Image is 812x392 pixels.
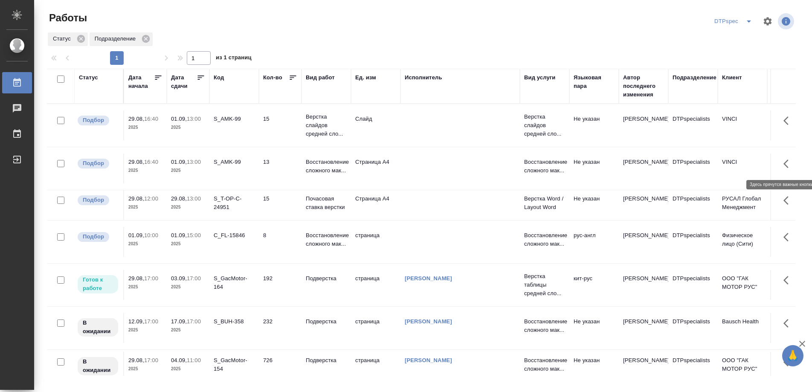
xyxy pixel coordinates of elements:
td: Не указан [569,313,619,343]
p: 03.09, [171,275,187,282]
button: Здесь прячутся важные кнопки [778,352,799,372]
p: Подверстка [306,356,347,365]
td: [PERSON_NAME] [619,227,668,257]
td: DTPspecialists [668,227,718,257]
p: Подбор [83,159,104,168]
div: Исполнитель [405,73,442,82]
div: Вид услуги [524,73,556,82]
p: Статус [53,35,74,43]
p: 17:00 [144,275,158,282]
span: Посмотреть информацию [778,13,796,29]
div: Исполнитель назначен, приступать к работе пока рано [77,317,119,337]
div: C_FL-15846 [214,231,255,240]
p: 16:40 [144,159,158,165]
p: 04.09, [171,357,187,363]
p: 13:00 [187,159,201,165]
p: 01.09, [171,116,187,122]
p: VINCI [722,158,763,166]
div: Код [214,73,224,82]
div: Автор последнего изменения [623,73,664,99]
p: В ожидании [83,319,113,336]
a: [PERSON_NAME] [405,357,452,363]
p: 2025 [128,240,162,248]
div: Кол-во [263,73,282,82]
p: 2025 [128,166,162,175]
p: 2025 [128,203,162,212]
p: 2025 [171,240,205,248]
p: Верстка слайдов средней сло... [524,113,565,138]
span: Настроить таблицу [757,11,778,32]
div: Статус [48,32,88,46]
td: [PERSON_NAME] [619,190,668,220]
td: 13 [259,154,302,183]
td: DTPspecialists [668,352,718,382]
p: 13:00 [187,195,201,202]
td: рус-англ [569,227,619,257]
p: 01.09, [171,232,187,238]
p: Подбор [83,196,104,204]
button: Здесь прячутся важные кнопки [778,227,799,247]
div: S_BUH-358 [214,317,255,326]
div: Ед. изм [355,73,376,82]
button: 🙏 [782,345,803,366]
p: 17.09, [171,318,187,325]
p: 29.08, [171,195,187,202]
td: [PERSON_NAME] [619,154,668,183]
div: Дата сдачи [171,73,197,90]
td: 8 [259,227,302,257]
p: 29.08, [128,275,144,282]
div: Исполнитель может приступить к работе [77,274,119,294]
td: DTPspecialists [668,110,718,140]
p: Верстка Word / Layout Word [524,195,565,212]
p: 17:00 [144,318,158,325]
p: Восстановление сложного мак... [524,231,565,248]
p: 2025 [171,166,205,175]
span: Работы [47,11,87,25]
td: страница [351,270,400,300]
td: DTPspecialists [668,313,718,343]
td: [PERSON_NAME] [619,270,668,300]
td: Страница А4 [351,190,400,220]
p: РУСАЛ Глобал Менеджмент [722,195,763,212]
div: split button [712,15,757,28]
a: [PERSON_NAME] [405,318,452,325]
td: [PERSON_NAME] [619,313,668,343]
p: Подразделение [95,35,139,43]
div: Можно подбирать исполнителей [77,195,119,206]
td: 15 [259,110,302,140]
p: 01.09, [171,159,187,165]
p: 12:00 [144,195,158,202]
div: Дата начала [128,73,154,90]
p: 2025 [128,283,162,291]
p: 2025 [171,326,205,334]
td: Страница А4 [351,154,400,183]
button: Здесь прячутся важные кнопки [778,270,799,290]
div: S_AMK-99 [214,158,255,166]
div: Статус [79,73,98,82]
p: 2025 [128,365,162,373]
td: DTPspecialists [668,190,718,220]
p: Подверстка [306,274,347,283]
p: 15:00 [187,232,201,238]
td: 15 [259,190,302,220]
p: Подверстка [306,317,347,326]
div: Вид работ [306,73,335,82]
div: Исполнитель назначен, приступать к работе пока рано [77,356,119,376]
p: 29.08, [128,195,144,202]
p: 2025 [128,123,162,132]
p: Верстка слайдов средней сло... [306,113,347,138]
p: 11:00 [187,357,201,363]
td: 726 [259,352,302,382]
td: Не указан [569,352,619,382]
p: Подбор [83,232,104,241]
td: 192 [259,270,302,300]
div: S_AMK-99 [214,115,255,123]
p: 29.08, [128,116,144,122]
p: Верстка таблицы средней сло... [524,272,565,298]
div: Можно подбирать исполнителей [77,158,119,169]
a: [PERSON_NAME] [405,275,452,282]
span: 🙏 [786,347,800,365]
td: страница [351,313,400,343]
p: 29.08, [128,159,144,165]
td: Не указан [569,110,619,140]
